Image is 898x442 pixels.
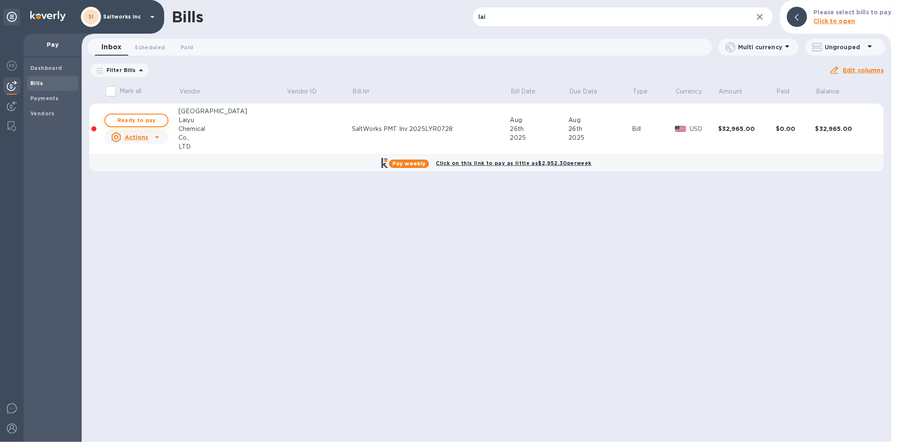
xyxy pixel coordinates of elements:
[690,125,718,133] p: USD
[675,126,686,132] img: USD
[30,40,75,49] p: Pay
[172,8,203,26] h1: Bills
[353,87,381,96] span: Bill №
[816,87,839,96] p: Balance
[392,160,426,167] b: Pay weekly
[738,43,782,51] p: Multi currency
[179,142,286,151] div: LTD
[353,87,370,96] p: Bill №
[676,87,702,96] p: Currency
[104,114,168,127] button: Ready to pay
[568,116,632,125] div: Aug
[101,41,121,53] span: Inbox
[719,87,742,96] p: Amount
[777,87,801,96] span: Paid
[825,43,865,51] p: Ungrouped
[30,11,66,21] img: Logo
[112,115,161,125] span: Ready to pay
[287,87,317,96] p: Vendor ID
[843,67,884,74] u: Edit columns
[179,116,286,125] div: Laiyu
[179,87,201,96] p: Vendor
[568,125,632,133] div: 26th
[30,110,55,117] b: Vendors
[103,14,145,20] p: Saltworks Inc
[510,116,569,125] div: Aug
[30,65,62,71] b: Dashboard
[511,87,536,96] p: Bill Date
[776,125,815,133] div: $0.00
[30,95,59,101] b: Payments
[814,18,855,24] b: Click to open
[88,13,94,20] b: SI
[510,125,569,133] div: 26th
[7,61,17,71] img: Foreign exchange
[287,87,328,96] span: Vendor ID
[568,133,632,142] div: 2025
[125,134,149,141] u: Actions
[352,125,510,133] div: SaltWorks PMT Inv 2025LYR0728
[179,87,212,96] span: Vendor
[814,9,891,16] b: Please select bills to pay
[30,80,43,86] b: Bills
[181,43,193,52] span: Paid
[777,87,790,96] p: Paid
[815,125,873,133] div: $32,965.00
[719,87,753,96] span: Amount
[569,87,608,96] span: Due Date
[633,87,659,96] span: Type
[103,67,136,74] p: Filter Bills
[179,125,286,133] div: Chemical
[569,87,597,96] p: Due Date
[816,87,850,96] span: Balance
[436,160,592,166] b: Click on this link to pay as little as $2,952.30 per week
[179,133,286,142] div: Co.,
[718,125,776,133] div: $32,965.00
[511,87,546,96] span: Bill Date
[633,87,648,96] p: Type
[632,125,675,133] div: Bill
[135,43,165,52] span: Scheduled
[510,133,569,142] div: 2025
[120,87,141,96] p: Mark all
[3,8,20,25] div: Unpin categories
[179,107,286,116] div: [GEOGRAPHIC_DATA]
